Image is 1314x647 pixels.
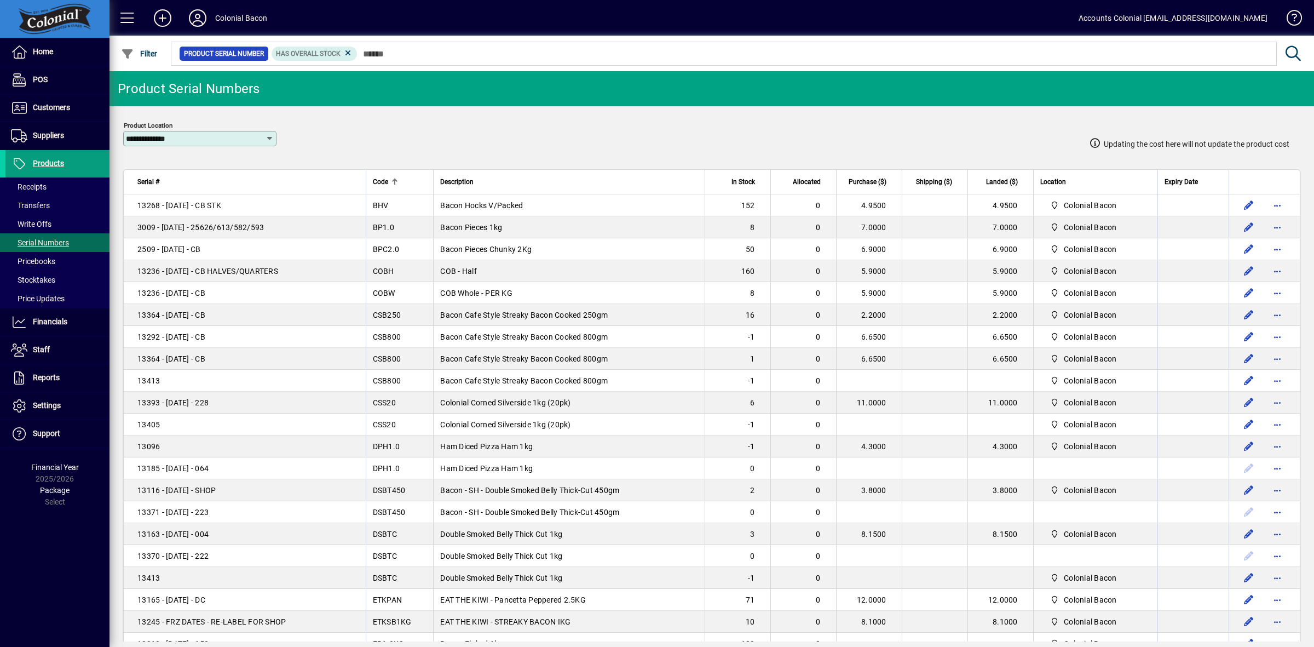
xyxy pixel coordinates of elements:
span: Double Smoked Belly Thick Cut 1kg [440,530,562,539]
div: 2.2000 [968,310,1033,320]
div: 0 [777,463,821,474]
span: POS [33,75,48,84]
span: Colonial Bacon [1046,243,1121,256]
div: 71 [712,594,755,605]
div: 0 [777,507,821,518]
span: BHV [373,201,389,210]
span: CSB800 [373,376,401,385]
div: 4.3000 [837,441,902,452]
span: Ham Diced Pizza Ham 1kg [440,464,533,473]
span: Description [440,176,474,188]
div: 1 [712,353,755,364]
div: 11.0000 [968,397,1033,408]
span: 13292 - [DATE] - CB [137,333,205,341]
button: More options [1269,219,1286,236]
div: 3 [712,529,755,540]
span: Allocated [793,176,821,188]
span: Bacon Cafe Style Streaky Bacon Cooked 800gm [440,333,608,341]
span: 13116 - [DATE] - SHOP [137,486,216,495]
a: Pricebooks [5,252,109,271]
span: Colonial Bacon [1046,308,1121,322]
span: Product Serial Number [184,48,264,59]
span: Colonial Bacon [1064,244,1117,255]
span: Updating the cost here will not update the product cost [1104,139,1289,150]
span: Colonial Corned Silverside 1kg (20pk) [440,398,570,407]
span: Colonial Bacon [1046,615,1121,628]
div: Location [1040,176,1151,188]
div: Shipping ($) [909,176,962,188]
div: 0 [712,551,755,562]
span: CSS20 [373,420,396,429]
div: 0 [777,594,821,605]
button: More options [1269,262,1286,280]
a: Receipts [5,178,109,196]
div: Purchase ($) [843,176,896,188]
span: Transfers [11,201,50,210]
span: Colonial Bacon [1046,287,1121,300]
div: -1 [712,375,755,386]
span: Colonial Bacon [1064,266,1117,277]
span: Colonial Bacon [1064,616,1117,627]
span: CSB250 [373,311,401,319]
div: Expiry Date [1165,176,1222,188]
div: 5.9000 [968,288,1033,299]
span: Code [373,176,388,188]
span: BPC2.0 [373,245,400,254]
div: 2.2000 [837,310,902,320]
span: Colonial Bacon [1064,572,1117,583]
a: Price Updates [5,289,109,308]
a: Write Offs [5,215,109,233]
div: 0 [777,485,821,496]
a: Customers [5,94,109,122]
a: Reports [5,364,109,392]
div: 0 [777,353,821,364]
div: 8.1000 [968,616,1033,627]
div: 3.8000 [837,485,902,496]
div: In Stock [712,176,765,188]
span: Staff [33,345,50,354]
button: More options [1269,306,1286,324]
div: 7.0000 [837,222,902,233]
div: 6 [712,397,755,408]
span: Double Smoked Belly Thick Cut 1kg [440,574,562,582]
span: 13364 - [DATE] - CB [137,354,205,363]
span: Colonial Bacon [1064,419,1117,430]
span: Ham Diced Pizza Ham 1kg [440,442,533,451]
div: 12.0000 [968,594,1033,605]
span: Receipts [11,182,47,191]
span: Serial # [137,176,159,188]
span: 13413 [137,376,160,385]
div: Serial # [137,176,359,188]
div: 6.6500 [837,353,902,364]
span: Colonial Bacon [1064,310,1117,320]
button: More options [1269,547,1286,565]
span: Serial Numbers [11,238,69,247]
span: Colonial Bacon [1046,330,1121,343]
div: -1 [712,441,755,452]
button: More options [1269,613,1286,631]
span: 13096 [137,442,160,451]
mat-chip: Has Overall Stock [272,47,358,61]
div: Colonial Bacon [215,9,267,27]
span: Colonial Bacon [1046,396,1121,409]
span: Colonial Bacon [1046,528,1121,541]
span: ETKSB1KG [373,617,412,626]
span: Colonial Bacon [1046,374,1121,387]
span: 13165 - [DATE] - DC [137,596,205,604]
span: Stocktakes [11,276,55,284]
div: 50 [712,244,755,255]
span: Colonial Bacon [1046,265,1121,278]
span: Support [33,429,60,438]
div: 8 [712,222,755,233]
span: Colonial Bacon [1046,352,1121,365]
div: 152 [712,200,755,211]
button: More options [1269,394,1286,411]
span: Customers [33,103,70,112]
span: Bacon Cafe Style Streaky Bacon Cooked 250gm [440,311,608,319]
span: COB Whole - PER KG [440,289,512,297]
div: 0 [777,200,821,211]
div: 12.0000 [837,594,902,605]
button: More options [1269,438,1286,455]
span: Home [33,47,53,56]
span: Colonial Bacon [1046,571,1121,585]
